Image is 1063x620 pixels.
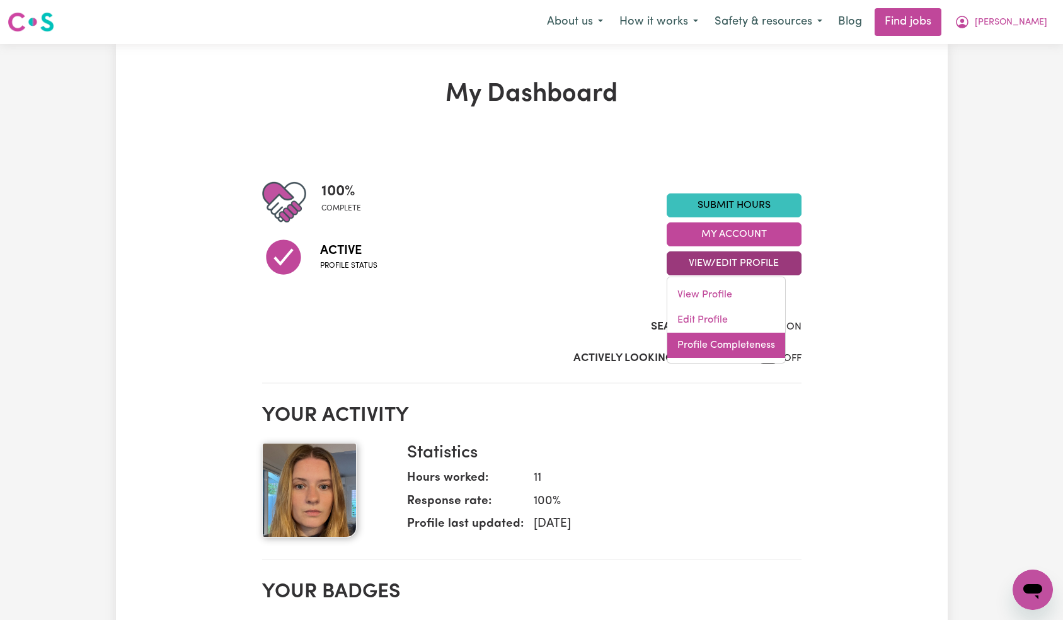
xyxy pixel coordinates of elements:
[407,443,791,464] h3: Statistics
[667,277,786,364] div: View/Edit Profile
[524,493,791,511] dd: 100 %
[667,251,802,275] button: View/Edit Profile
[320,260,377,272] span: Profile status
[667,193,802,217] a: Submit Hours
[946,9,1055,35] button: My Account
[875,8,941,36] a: Find jobs
[407,493,524,516] dt: Response rate:
[667,307,785,333] a: Edit Profile
[667,222,802,246] button: My Account
[8,11,54,33] img: Careseekers logo
[321,203,361,214] span: complete
[524,469,791,488] dd: 11
[539,9,611,35] button: About us
[262,580,802,604] h2: Your badges
[8,8,54,37] a: Careseekers logo
[651,319,746,335] label: Search Visibility
[524,515,791,534] dd: [DATE]
[706,9,830,35] button: Safety & resources
[407,515,524,539] dt: Profile last updated:
[573,350,743,367] label: Actively Looking for Clients
[407,469,524,493] dt: Hours worked:
[611,9,706,35] button: How it works
[321,180,361,203] span: 100 %
[783,353,802,364] span: OFF
[262,79,802,110] h1: My Dashboard
[667,282,785,307] a: View Profile
[321,180,371,224] div: Profile completeness: 100%
[262,443,357,537] img: Your profile picture
[830,8,870,36] a: Blog
[667,333,785,358] a: Profile Completeness
[975,16,1047,30] span: [PERSON_NAME]
[320,241,377,260] span: Active
[262,404,802,428] h2: Your activity
[1013,570,1053,610] iframe: Button to launch messaging window
[786,322,802,332] span: ON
